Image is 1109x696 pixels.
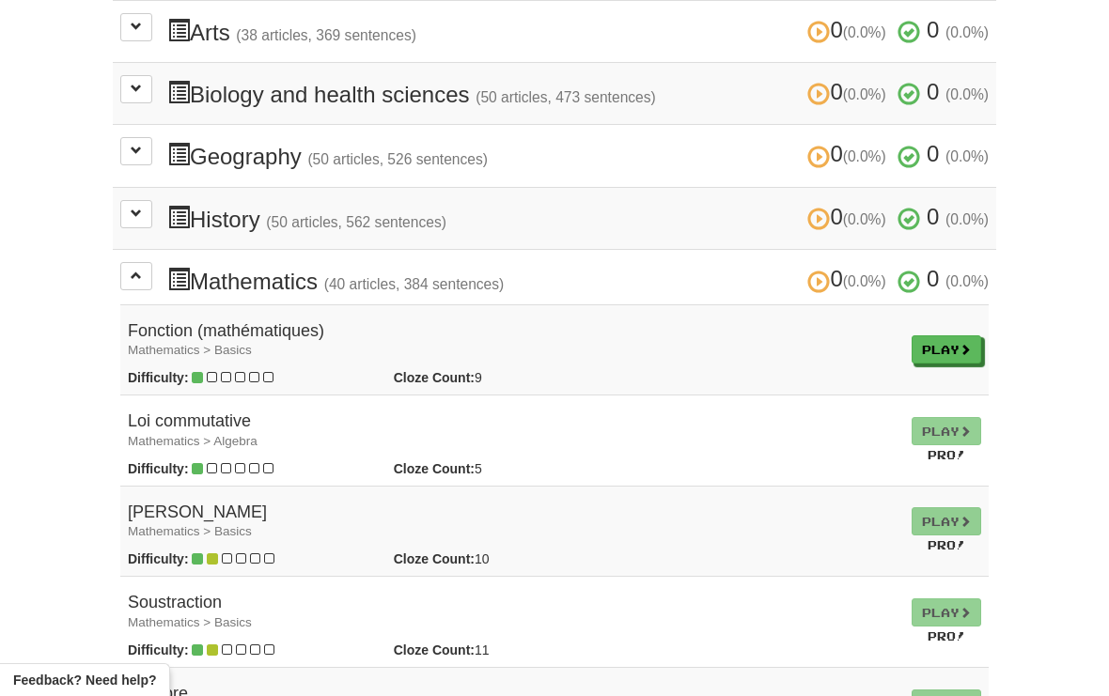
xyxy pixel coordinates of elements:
[927,266,939,291] span: 0
[167,267,989,294] h3: Mathematics
[236,27,416,43] small: (38 articles, 369 sentences)
[128,594,897,631] h4: Soustraction
[807,204,892,229] span: 0
[128,343,252,357] small: Mathematics > Basics
[927,17,939,42] span: 0
[128,370,189,385] strong: Difficulty:
[380,459,579,478] div: 5
[167,142,989,169] h3: Geography
[807,266,892,291] span: 0
[928,538,965,551] small: Pro!
[927,79,939,104] span: 0
[128,615,252,629] small: Mathematics > Basics
[167,205,989,232] h3: History
[843,24,886,40] small: (0.0%)
[945,86,989,102] small: (0.0%)
[807,141,892,166] span: 0
[266,214,446,230] small: (50 articles, 562 sentences)
[128,412,897,450] h4: Loi commutative
[807,79,892,104] span: 0
[927,141,939,166] span: 0
[945,273,989,289] small: (0.0%)
[394,642,475,657] strong: Cloze Count:
[476,89,656,105] small: (50 articles, 473 sentences)
[128,524,252,538] small: Mathematics > Basics
[128,322,897,360] h4: Fonction (mathématiques)
[167,80,989,107] h3: Biology and health sciences
[324,276,505,292] small: (40 articles, 384 sentences)
[128,434,258,448] small: Mathematics > Algebra
[945,148,989,164] small: (0.0%)
[307,151,488,167] small: (50 articles, 526 sentences)
[128,461,189,476] strong: Difficulty:
[945,211,989,227] small: (0.0%)
[843,148,886,164] small: (0.0%)
[843,86,886,102] small: (0.0%)
[13,671,156,689] span: Open feedback widget
[945,24,989,40] small: (0.0%)
[167,18,989,45] h3: Arts
[394,370,475,385] strong: Cloze Count:
[394,461,475,476] strong: Cloze Count:
[928,448,965,461] small: Pro!
[380,641,579,659] div: 11
[912,335,981,363] a: Play
[128,642,189,657] strong: Difficulty:
[380,549,579,568] div: 10
[394,551,475,566] strong: Cloze Count:
[843,211,886,227] small: (0.0%)
[128,503,897,541] h4: [PERSON_NAME]
[128,551,189,566] strong: Difficulty:
[928,629,965,642] small: Pro!
[807,17,892,42] span: 0
[380,368,579,387] div: 9
[927,204,939,229] span: 0
[843,273,886,289] small: (0.0%)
